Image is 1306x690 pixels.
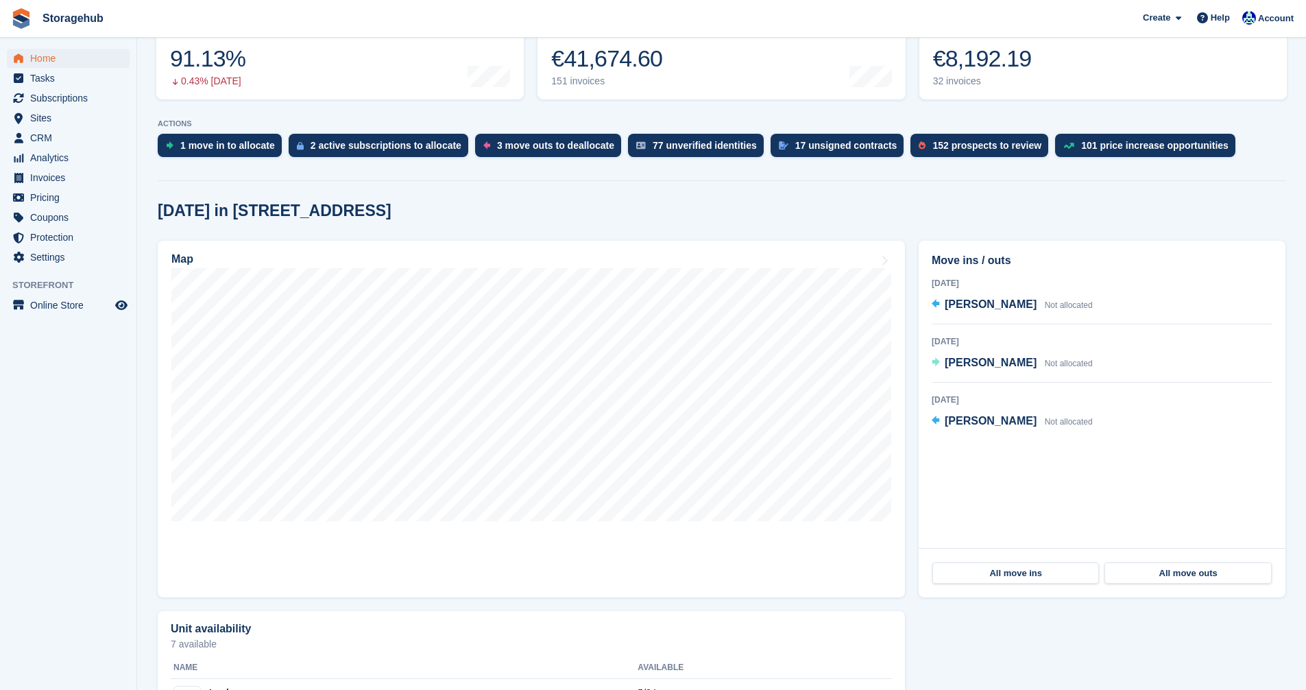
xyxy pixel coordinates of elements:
span: Home [30,49,112,68]
a: 77 unverified identities [628,134,771,164]
span: Sites [30,108,112,128]
a: menu [7,69,130,88]
div: 17 unsigned contracts [795,140,897,151]
span: Help [1211,11,1230,25]
img: contract_signature_icon-13c848040528278c33f63329250d36e43548de30e8caae1d1a13099fd9432cc5.svg [779,141,788,150]
img: verify_identity-adf6edd0f0f0b5bbfe63781bf79b02c33cf7c696d77639b501bdc392416b5a36.svg [636,141,646,150]
a: menu [7,88,130,108]
span: Create [1143,11,1170,25]
div: 2 active subscriptions to allocate [311,140,461,151]
a: 101 price increase opportunities [1055,134,1242,164]
th: Available [638,657,794,679]
div: 152 prospects to review [932,140,1041,151]
a: menu [7,49,130,68]
span: [PERSON_NAME] [945,357,1037,368]
span: [PERSON_NAME] [945,298,1037,310]
div: 151 invoices [551,75,662,87]
a: 17 unsigned contracts [771,134,911,164]
a: menu [7,168,130,187]
a: menu [7,208,130,227]
div: 77 unverified identities [653,140,757,151]
span: CRM [30,128,112,147]
a: 1 move in to allocate [158,134,289,164]
a: Month-to-date sales €41,674.60 151 invoices [537,12,905,99]
a: [PERSON_NAME] Not allocated [932,355,1093,372]
a: Awaiting payment €8,192.19 32 invoices [919,12,1287,99]
span: Subscriptions [30,88,112,108]
div: [DATE] [932,277,1272,289]
h2: [DATE] in [STREET_ADDRESS] [158,202,391,220]
div: 3 move outs to deallocate [497,140,614,151]
a: 152 prospects to review [910,134,1055,164]
p: ACTIONS [158,119,1285,128]
span: Pricing [30,188,112,207]
span: Online Store [30,296,112,315]
a: menu [7,248,130,267]
a: Occupancy 91.13% 0.43% [DATE] [156,12,524,99]
a: All move ins [932,562,1099,584]
img: move_ins_to_allocate_icon-fdf77a2bb77ea45bf5b3d319d69a93e2d87916cf1d5bf7949dd705db3b84f3ca.svg [166,141,173,150]
span: Protection [30,228,112,247]
a: 2 active subscriptions to allocate [289,134,475,164]
h2: Unit availability [171,623,251,635]
span: [PERSON_NAME] [945,415,1037,427]
span: Not allocated [1045,359,1093,368]
div: 32 invoices [933,75,1032,87]
img: price_increase_opportunities-93ffe204e8149a01c8c9dc8f82e8f89637d9d84a8eef4429ea346261dce0b2c0.svg [1063,143,1074,149]
div: €41,674.60 [551,45,662,73]
span: Not allocated [1045,417,1093,427]
a: 3 move outs to deallocate [475,134,628,164]
div: 101 price increase opportunities [1081,140,1229,151]
div: 1 move in to allocate [180,140,275,151]
a: All move outs [1104,562,1271,584]
a: menu [7,108,130,128]
div: 0.43% [DATE] [170,75,245,87]
span: Not allocated [1045,300,1093,310]
div: €8,192.19 [933,45,1032,73]
img: prospect-51fa495bee0391a8d652442698ab0144808aea92771e9ea1ae160a38d050c398.svg [919,141,926,150]
img: stora-icon-8386f47178a22dfd0bd8f6a31ec36ba5ce8667c1dd55bd0f319d3a0aa187defe.svg [11,8,32,29]
span: Tasks [30,69,112,88]
span: Storefront [12,278,136,292]
span: Invoices [30,168,112,187]
a: menu [7,296,130,315]
a: menu [7,228,130,247]
a: Preview store [113,297,130,313]
p: 7 available [171,639,892,649]
span: Analytics [30,148,112,167]
a: menu [7,188,130,207]
span: Coupons [30,208,112,227]
img: active_subscription_to_allocate_icon-d502201f5373d7db506a760aba3b589e785aa758c864c3986d89f69b8ff3... [297,141,304,150]
span: Account [1258,12,1294,25]
span: Settings [30,248,112,267]
img: move_outs_to_deallocate_icon-f764333ba52eb49d3ac5e1228854f67142a1ed5810a6f6cc68b1a99e826820c5.svg [483,141,490,150]
div: 91.13% [170,45,245,73]
a: Storagehub [37,7,109,29]
a: [PERSON_NAME] Not allocated [932,413,1093,431]
a: menu [7,128,130,147]
a: menu [7,148,130,167]
h2: Map [171,253,193,265]
img: Vladimir Osojnik [1242,11,1256,25]
a: Map [158,241,905,597]
a: [PERSON_NAME] Not allocated [932,296,1093,314]
h2: Move ins / outs [932,252,1272,269]
th: Name [171,657,638,679]
div: [DATE] [932,394,1272,406]
div: [DATE] [932,335,1272,348]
